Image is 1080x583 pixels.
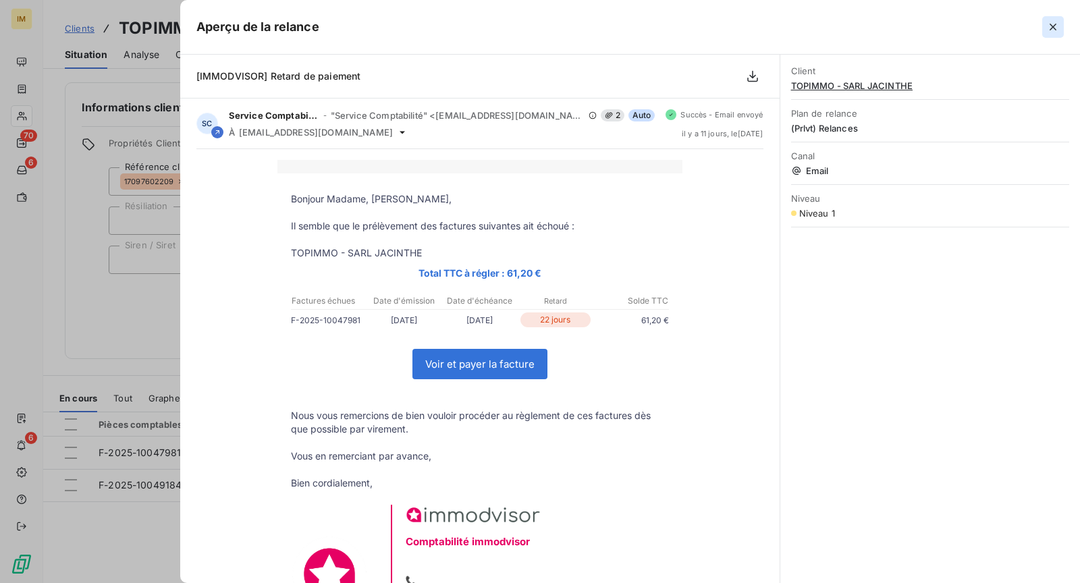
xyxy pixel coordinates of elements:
p: 22 jours [520,312,591,327]
span: Client [791,65,1069,76]
span: [EMAIL_ADDRESS][DOMAIN_NAME] [239,127,393,138]
p: Bonjour Madame, [PERSON_NAME], [291,192,669,206]
p: TOPIMMO - SARL JACINTHE [291,246,669,260]
span: il y a 11 jours , le [DATE] [682,130,763,138]
p: [DATE] [442,313,518,327]
span: TOPIMMO - SARL JACINTHE [791,80,1069,91]
p: [DATE] [367,313,442,327]
p: Nous vous remercions de bien vouloir procéder au règlement de ces factures dès que possible par v... [291,409,669,436]
span: Niveau [791,193,1069,204]
span: Email [791,165,1069,176]
span: Service Comptabilité [229,110,319,121]
p: Factures échues [292,295,366,307]
p: 61,20 € [593,313,669,327]
span: Niveau 1 [799,208,835,219]
span: À [229,127,235,138]
p: F-2025-10047981 [291,313,367,327]
p: Il semble que le prélèvement des factures suivantes ait échoué : [291,219,669,233]
div: SC [196,113,218,134]
span: Auto [628,109,655,121]
p: Retard [518,295,593,307]
span: "Service Comptabilité" <[EMAIL_ADDRESS][DOMAIN_NAME]> [331,110,585,121]
span: [IMMODVISOR] Retard de paiement [196,70,361,82]
p: Vous en remerciant par avance, [291,449,669,463]
span: - [323,111,327,119]
p: Total TTC à régler : 61,20 € [291,265,669,281]
p: Date d'émission [367,295,441,307]
span: Plan de relance [791,108,1069,119]
p: Date d'échéance [443,295,517,307]
a: Voir et payer la facture [413,350,547,379]
img: IMMODVISOR [406,505,541,524]
span: Canal [791,150,1069,161]
span: Succès - Email envoyé [680,111,763,119]
h5: Aperçu de la relance [196,18,319,36]
span: 2 [601,109,624,121]
span: (Prlvt) Relances [791,123,1069,134]
p: Solde TTC [594,295,668,307]
strong: Comptabilité immodvisor [406,535,530,548]
iframe: Intercom live chat [1034,537,1066,570]
p: Bien cordialement, [291,476,669,490]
